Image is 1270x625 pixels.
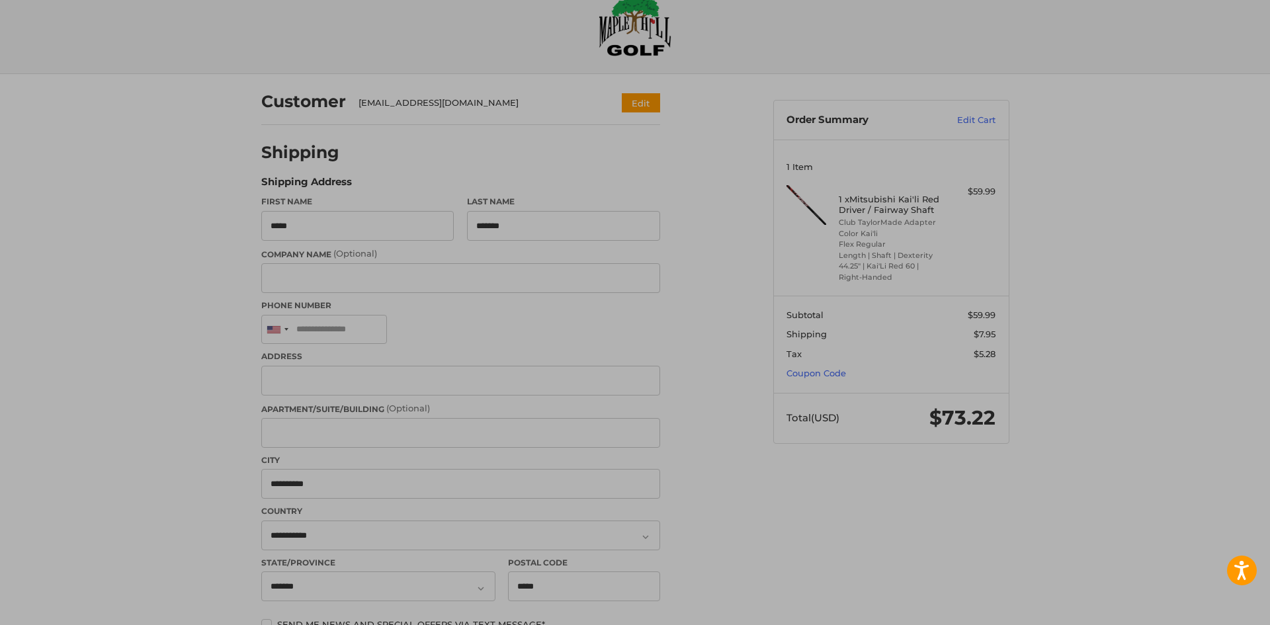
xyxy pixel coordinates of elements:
li: Length | Shaft | Dexterity 44.25" | Kai'Li Red 60 | Right-Handed [839,250,940,283]
li: Flex Regular [839,239,940,250]
span: $73.22 [929,405,995,430]
span: $5.28 [974,349,995,359]
div: $59.99 [943,185,995,198]
legend: Shipping Address [261,175,352,196]
label: Company Name [261,247,660,261]
span: Subtotal [786,310,824,320]
label: Apartment/Suite/Building [261,402,660,415]
span: Tax [786,349,802,359]
iframe: Google Customer Reviews [1161,589,1270,625]
li: Club TaylorMade Adapter [839,217,940,228]
li: Color Kai'li [839,228,940,239]
div: [EMAIL_ADDRESS][DOMAIN_NAME] [359,97,596,110]
h3: 1 Item [786,161,995,172]
span: Shipping [786,329,827,339]
span: Total (USD) [786,411,839,424]
label: State/Province [261,557,495,569]
label: Phone Number [261,300,660,312]
button: Edit [622,93,660,112]
span: $7.95 [974,329,995,339]
label: Postal Code [508,557,660,569]
div: United States: +1 [262,315,292,344]
h2: Customer [261,91,346,112]
label: Last Name [467,196,660,208]
small: (Optional) [386,403,430,413]
span: $59.99 [968,310,995,320]
h4: 1 x Mitsubishi Kai'li Red Driver / Fairway Shaft [839,194,940,216]
label: Country [261,505,660,517]
small: (Optional) [333,248,377,259]
label: First Name [261,196,454,208]
h3: Order Summary [786,114,929,127]
h2: Shipping [261,142,339,163]
label: Address [261,351,660,362]
label: City [261,454,660,466]
a: Edit Cart [929,114,995,127]
a: Coupon Code [786,368,846,378]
